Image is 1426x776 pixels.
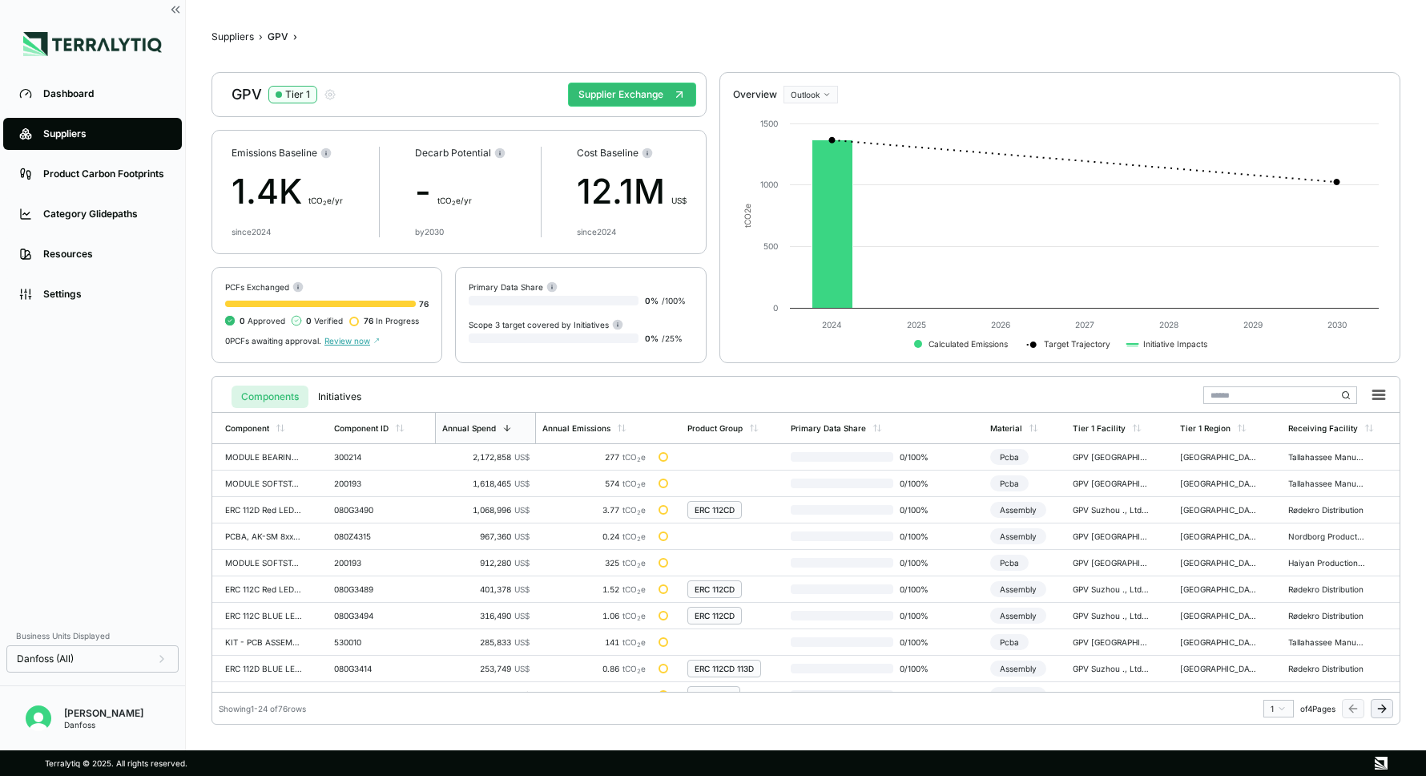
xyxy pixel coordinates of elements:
[1073,690,1150,700] div: GPV Suzhou ., Ltd. - [GEOGRAPHIC_DATA]
[743,204,753,228] text: tCO e
[334,531,411,541] div: 080Z4315
[622,690,646,700] span: tCO e
[622,611,646,620] span: tCO e
[469,281,558,293] div: Primary Data Share
[637,536,641,543] sub: 2
[441,637,530,647] div: 285,833
[645,333,659,343] span: 0 %
[907,320,926,329] text: 2025
[542,637,646,647] div: 141
[469,318,623,330] div: Scope 3 target covered by Initiatives
[1288,423,1358,433] div: Receiving Facility
[219,704,306,713] div: Showing 1 - 24 of 76 rows
[17,653,74,665] span: Danfoss (All)
[893,452,945,462] span: 0 / 100 %
[1073,505,1150,515] div: GPV Suzhou ., Ltd. - [GEOGRAPHIC_DATA]
[1073,479,1150,488] div: GPV [GEOGRAPHIC_DATA] AS - [GEOGRAPHIC_DATA]
[514,611,530,620] span: US$
[43,127,166,140] div: Suppliers
[743,208,753,213] tspan: 2
[929,339,1008,349] text: Calculated Emissions
[791,423,866,433] div: Primary Data Share
[637,483,641,490] sub: 2
[1180,637,1257,647] div: [GEOGRAPHIC_DATA]
[364,316,419,325] span: In Progress
[225,452,302,462] div: MODULE BEARING PWM ASSEMBLY
[415,147,506,160] div: Decarb Potential
[733,88,777,101] div: Overview
[990,634,1029,650] div: Pcba
[225,281,429,293] div: PCFs Exchanged
[1073,423,1126,433] div: Tier 1 Facility
[622,558,646,568] span: tCO e
[1288,584,1365,594] div: Rødekro Distribution
[687,423,743,433] div: Product Group
[232,166,343,217] div: 1.4K
[514,690,530,700] span: US$
[893,479,945,488] span: 0 / 100 %
[334,637,411,647] div: 530010
[259,30,263,43] span: ›
[542,611,646,620] div: 1.06
[990,449,1029,465] div: Pcba
[542,584,646,594] div: 1.52
[990,687,1046,703] div: Assembly
[364,316,373,325] span: 76
[1288,637,1365,647] div: Tallahassee Manufacturing
[542,664,646,673] div: 0.86
[990,661,1046,677] div: Assembly
[334,664,411,673] div: 080G3414
[645,296,659,305] span: 0 %
[64,707,143,720] div: [PERSON_NAME]
[622,479,646,488] span: tCO e
[1075,320,1094,329] text: 2027
[760,180,778,189] text: 1000
[637,562,641,569] sub: 2
[1180,452,1257,462] div: [GEOGRAPHIC_DATA]
[334,505,411,515] div: 080G3490
[225,611,302,620] div: ERC 112C BLUE LED, CFF, BUZ. STM32
[1180,479,1257,488] div: [GEOGRAPHIC_DATA]
[1044,339,1110,350] text: Target Trajectory
[452,200,456,207] sub: 2
[991,320,1010,329] text: 2026
[568,83,696,107] button: Supplier Exchange
[1180,423,1231,433] div: Tier 1 Region
[1243,320,1263,329] text: 2029
[26,705,51,731] img: Nitin Shetty
[43,87,166,100] div: Dashboard
[441,452,530,462] div: 2,172,858
[637,615,641,622] sub: 2
[232,227,271,236] div: since 2024
[1180,611,1257,620] div: [GEOGRAPHIC_DATA]
[577,166,687,217] div: 12.1M
[415,227,444,236] div: by 2030
[695,611,735,620] div: ERC 112CD
[1073,611,1150,620] div: GPV Suzhou ., Ltd. - [GEOGRAPHIC_DATA]
[893,664,945,673] span: 0 / 100 %
[441,558,530,568] div: 912,280
[1327,320,1347,329] text: 2030
[514,637,530,647] span: US$
[225,423,269,433] div: Component
[419,299,429,309] span: 76
[760,119,778,128] text: 1500
[542,558,646,568] div: 325
[622,452,646,462] span: tCO e
[1180,558,1257,568] div: [GEOGRAPHIC_DATA]
[323,200,327,207] sub: 2
[1271,704,1287,713] div: 1
[822,320,842,329] text: 2024
[324,336,380,346] span: Review now
[893,584,945,594] span: 0 / 100 %
[225,690,302,700] div: KIT - ERC 213, RED LED,230V
[773,303,778,313] text: 0
[334,452,411,462] div: 300214
[1300,704,1335,713] span: of 4 Pages
[783,86,838,103] button: Outlook
[334,423,389,433] div: Component ID
[441,611,530,620] div: 316,490
[6,626,179,645] div: Business Units Displayed
[415,166,506,217] div: -
[64,720,143,730] div: Danfoss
